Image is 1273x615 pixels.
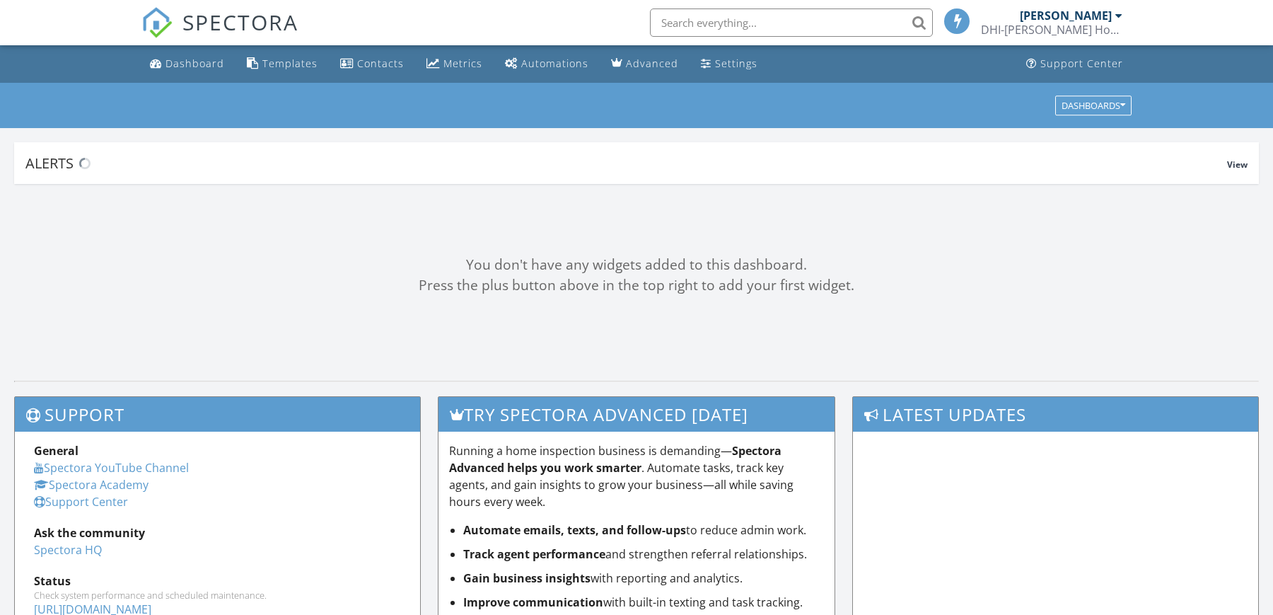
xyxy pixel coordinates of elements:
[34,573,401,590] div: Status
[463,570,825,587] li: with reporting and analytics.
[335,51,409,77] a: Contacts
[605,51,684,77] a: Advanced
[650,8,933,37] input: Search everything...
[1021,51,1129,77] a: Support Center
[1020,8,1112,23] div: [PERSON_NAME]
[715,57,757,70] div: Settings
[34,477,149,493] a: Spectora Academy
[499,51,594,77] a: Automations (Basic)
[463,546,605,562] strong: Track agent performance
[1227,159,1248,171] span: View
[141,19,298,49] a: SPECTORA
[981,23,1122,37] div: DHI-Davis Home Inspections, LLC
[463,594,603,610] strong: Improve communication
[421,51,488,77] a: Metrics
[463,522,825,539] li: to reduce admin work.
[34,460,189,476] a: Spectora YouTube Channel
[438,397,835,432] h3: Try spectora advanced [DATE]
[1062,100,1125,110] div: Dashboards
[463,546,825,563] li: and strengthen referral relationships.
[144,51,230,77] a: Dashboard
[449,443,781,476] strong: Spectora Advanced helps you work smarter
[357,57,404,70] div: Contacts
[165,57,224,70] div: Dashboard
[1055,96,1132,115] button: Dashboards
[15,397,420,432] h3: Support
[463,522,686,538] strong: Automate emails, texts, and follow-ups
[141,7,173,38] img: The Best Home Inspection Software - Spectora
[241,51,323,77] a: Templates
[449,442,825,510] p: Running a home inspection business is demanding— . Automate tasks, track key agents, and gain ins...
[14,255,1259,275] div: You don't have any widgets added to this dashboard.
[34,443,79,459] strong: General
[626,57,678,70] div: Advanced
[25,154,1227,173] div: Alerts
[443,57,482,70] div: Metrics
[14,275,1259,296] div: Press the plus button above in the top right to add your first widget.
[695,51,763,77] a: Settings
[34,494,128,510] a: Support Center
[853,397,1258,432] h3: Latest Updates
[463,570,591,586] strong: Gain business insights
[463,594,825,611] li: with built-in texting and task tracking.
[1040,57,1123,70] div: Support Center
[262,57,318,70] div: Templates
[34,524,401,541] div: Ask the community
[34,542,102,558] a: Spectora HQ
[182,7,298,37] span: SPECTORA
[34,590,401,601] div: Check system performance and scheduled maintenance.
[521,57,588,70] div: Automations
